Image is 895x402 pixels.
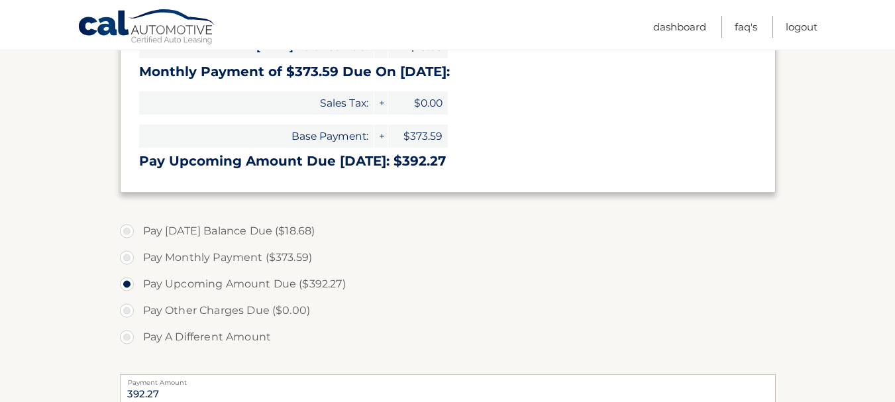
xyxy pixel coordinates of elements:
[120,374,776,385] label: Payment Amount
[120,297,776,324] label: Pay Other Charges Due ($0.00)
[139,91,374,115] span: Sales Tax:
[78,9,217,47] a: Cal Automotive
[374,125,388,148] span: +
[653,16,706,38] a: Dashboard
[139,125,374,148] span: Base Payment:
[786,16,817,38] a: Logout
[388,91,448,115] span: $0.00
[139,153,757,170] h3: Pay Upcoming Amount Due [DATE]: $392.27
[374,91,388,115] span: +
[120,324,776,350] label: Pay A Different Amount
[735,16,757,38] a: FAQ's
[139,64,757,80] h3: Monthly Payment of $373.59 Due On [DATE]:
[120,218,776,244] label: Pay [DATE] Balance Due ($18.68)
[388,125,448,148] span: $373.59
[120,271,776,297] label: Pay Upcoming Amount Due ($392.27)
[120,244,776,271] label: Pay Monthly Payment ($373.59)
